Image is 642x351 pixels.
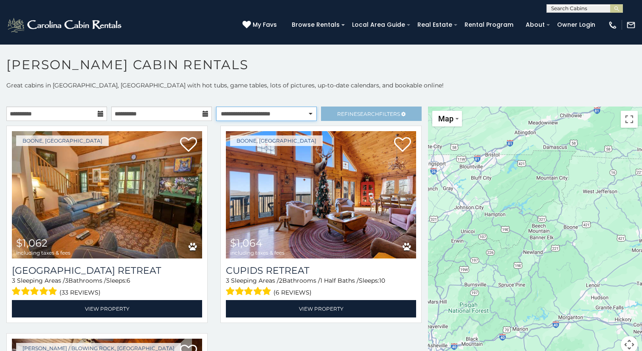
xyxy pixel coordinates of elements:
h3: Boulder Falls Retreat [12,265,202,276]
img: Cupids Retreat [226,131,416,258]
span: 2 [279,277,282,284]
span: My Favs [253,20,277,29]
a: Browse Rentals [287,18,344,31]
span: 1 Half Baths / [320,277,359,284]
span: $1,062 [16,237,48,249]
a: RefineSearchFilters [321,107,422,121]
span: $1,064 [230,237,262,249]
a: Cupids Retreat [226,265,416,276]
a: Rental Program [460,18,518,31]
a: Boone, [GEOGRAPHIC_DATA] [230,135,323,146]
span: including taxes & fees [16,250,70,256]
span: 3 [65,277,68,284]
span: Map [438,114,453,123]
img: White-1-2.png [6,17,124,34]
a: [GEOGRAPHIC_DATA] Retreat [12,265,202,276]
button: Toggle fullscreen view [621,111,638,128]
span: Search [357,111,379,117]
span: Refine Filters [337,111,400,117]
span: (33 reviews) [59,287,101,298]
div: Sleeping Areas / Bathrooms / Sleeps: [226,276,416,298]
a: Boulder Falls Retreat $1,062 including taxes & fees [12,131,202,258]
span: 3 [12,277,15,284]
span: (6 reviews) [273,287,312,298]
a: Add to favorites [180,136,197,154]
span: including taxes & fees [230,250,284,256]
a: Real Estate [413,18,456,31]
a: View Property [12,300,202,317]
img: Boulder Falls Retreat [12,131,202,258]
span: 3 [226,277,229,284]
a: About [521,18,549,31]
img: phone-regular-white.png [608,20,617,30]
a: View Property [226,300,416,317]
a: Boone, [GEOGRAPHIC_DATA] [16,135,109,146]
a: My Favs [242,20,279,30]
a: Add to favorites [394,136,411,154]
img: mail-regular-white.png [626,20,636,30]
div: Sleeping Areas / Bathrooms / Sleeps: [12,276,202,298]
a: Local Area Guide [348,18,409,31]
button: Change map style [432,111,462,126]
a: Cupids Retreat $1,064 including taxes & fees [226,131,416,258]
span: 10 [379,277,385,284]
a: Owner Login [553,18,600,31]
span: 6 [127,277,130,284]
